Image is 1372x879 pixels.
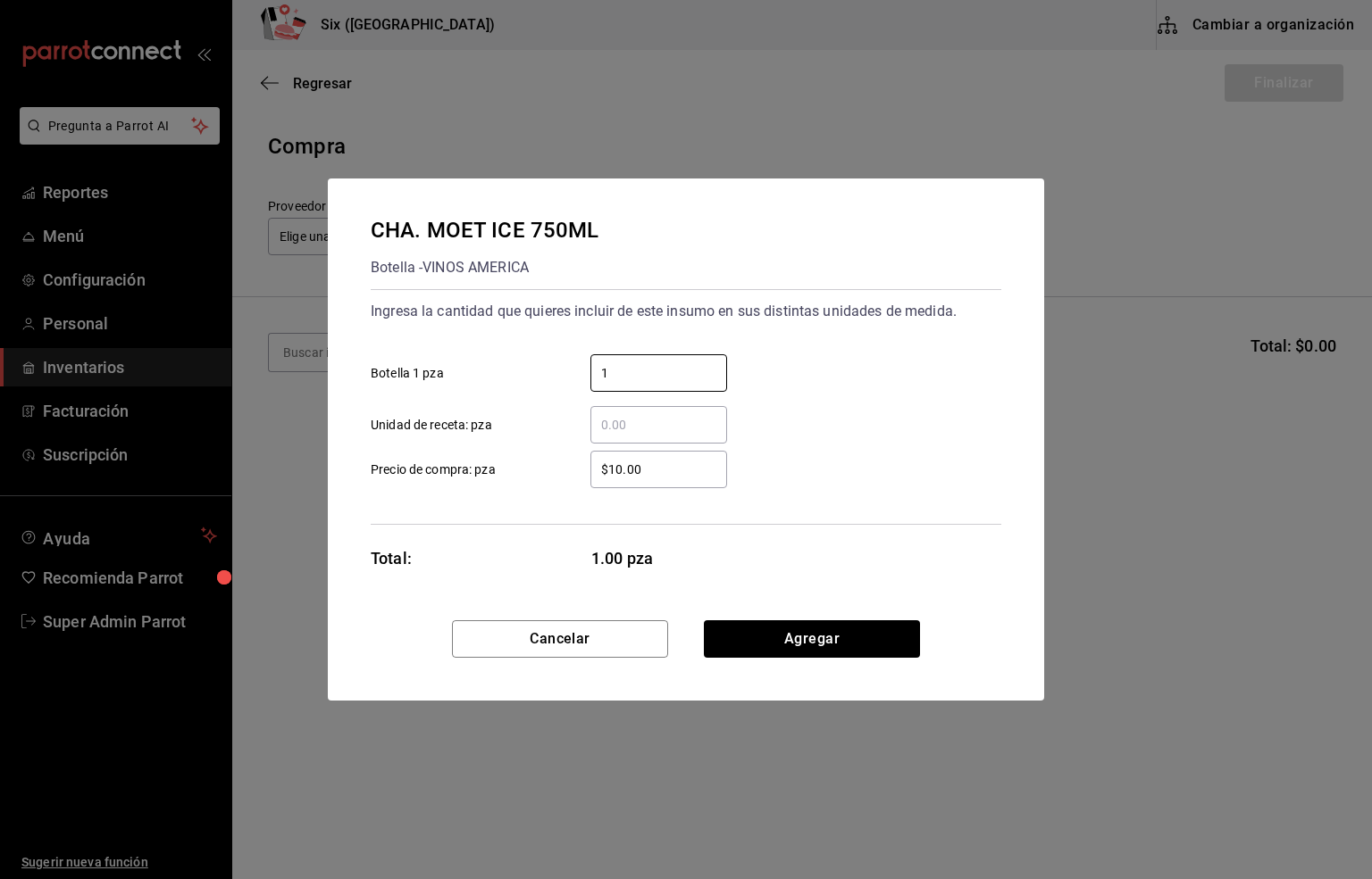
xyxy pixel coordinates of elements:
span: Unidad de receta: pza [371,416,492,435]
input: Precio de compra: pza [590,459,727,480]
span: Precio de compra: pza [371,460,496,479]
input: Botella 1 pza [590,362,727,384]
span: Botella 1 pza [371,364,444,383]
button: Agregar [704,620,920,658]
div: CHA. MOET ICE 750ML [371,214,599,246]
div: Ingresa la cantidad que quieres incluir de este insumo en sus distintas unidades de medida. [371,297,1001,326]
input: Unidad de receta: pza [590,414,727,435]
div: Total: [371,546,412,570]
button: Cancelar [452,620,668,658]
span: 1.00 pza [591,546,728,570]
div: Botella - VINOS AMERICA [371,253,599,282]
